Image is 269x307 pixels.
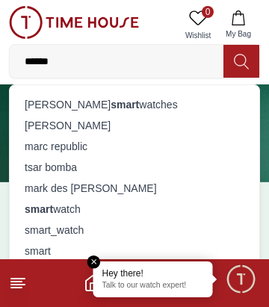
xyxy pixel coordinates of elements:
[19,220,250,241] div: smart_watch
[111,99,139,111] strong: smart
[84,274,102,292] a: Home
[19,115,250,136] div: [PERSON_NAME]
[19,199,250,220] div: watch
[179,6,217,44] a: 0Wishlist
[25,203,53,215] strong: smart
[19,94,250,115] div: [PERSON_NAME] watches
[225,263,258,296] div: Chat Widget
[9,6,139,39] img: ...
[19,241,250,261] div: smart
[102,267,204,279] div: Hey there!
[179,30,217,41] span: Wishlist
[19,136,250,157] div: marc republic
[202,6,214,18] span: 0
[87,255,101,269] em: Close tooltip
[19,178,250,199] div: mark des [PERSON_NAME]
[19,157,250,178] div: tsar bomba
[220,28,257,40] span: My Bag
[217,6,260,44] button: My Bag
[102,281,204,291] p: Talk to our watch expert!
